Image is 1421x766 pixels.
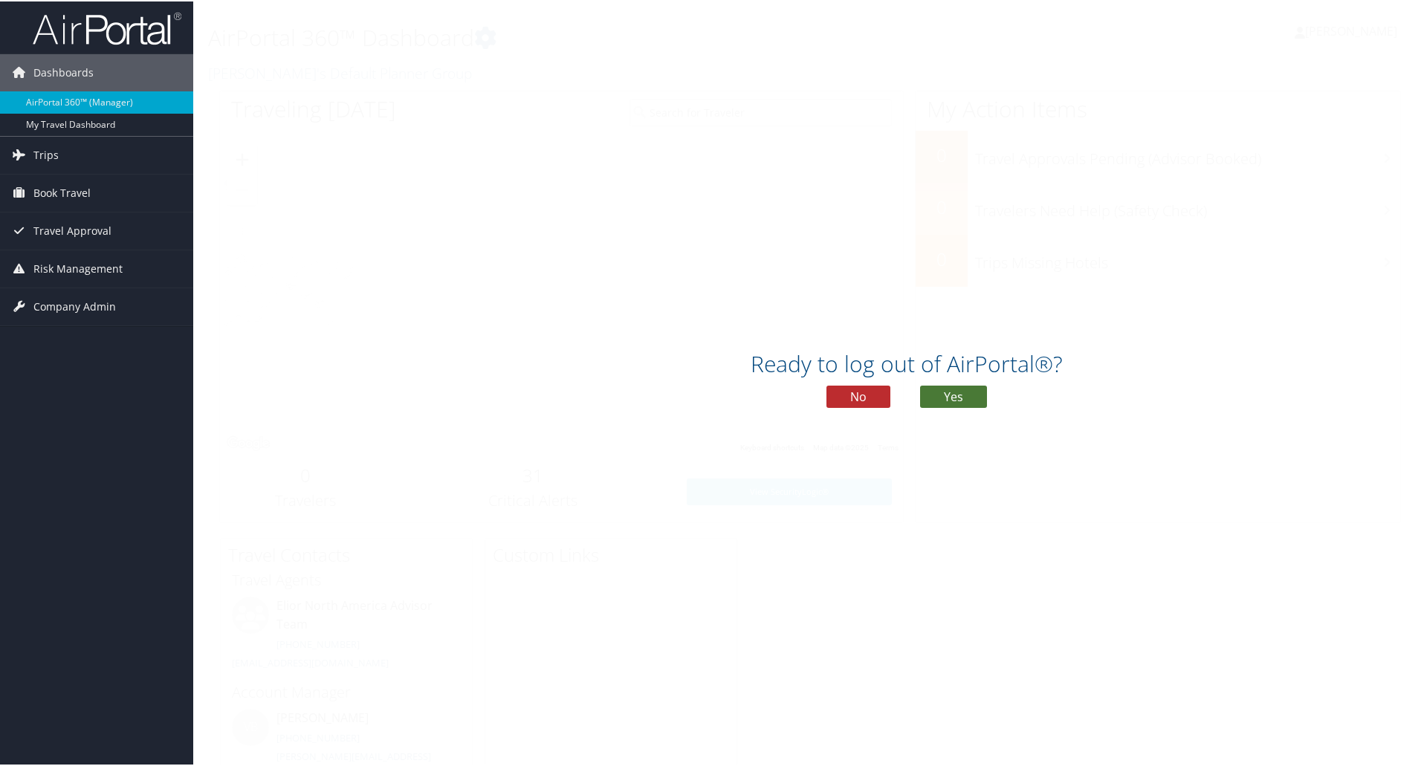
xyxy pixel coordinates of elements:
[33,287,116,324] span: Company Admin
[33,135,59,172] span: Trips
[33,53,94,90] span: Dashboards
[33,173,91,210] span: Book Travel
[33,211,111,248] span: Travel Approval
[920,384,987,406] button: Yes
[33,10,181,45] img: airportal-logo.png
[826,384,890,406] button: No
[33,249,123,286] span: Risk Management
